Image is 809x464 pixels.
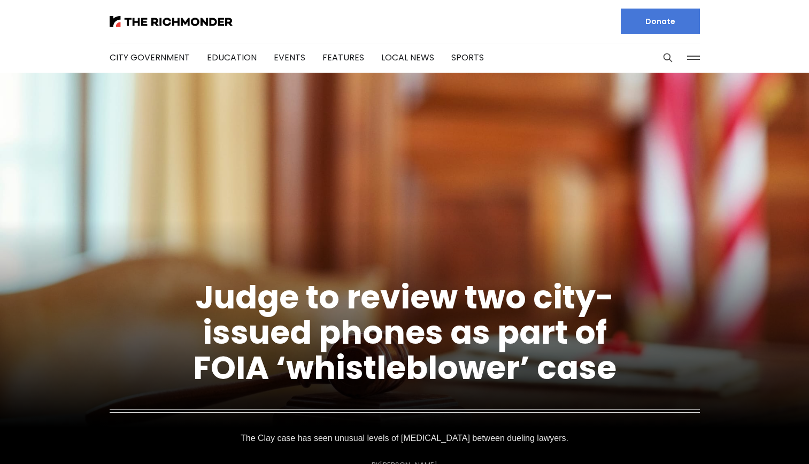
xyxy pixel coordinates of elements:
[322,51,364,64] a: Features
[193,275,617,390] a: Judge to review two city-issued phones as part of FOIA ‘whistleblower’ case
[110,16,233,27] img: The Richmonder
[241,431,568,446] p: The Clay case has seen unusual levels of [MEDICAL_DATA] between dueling lawyers.
[381,51,434,64] a: Local News
[660,50,676,66] button: Search this site
[274,51,305,64] a: Events
[207,51,257,64] a: Education
[621,9,700,34] a: Donate
[719,412,809,464] iframe: portal-trigger
[110,51,190,64] a: City Government
[451,51,484,64] a: Sports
